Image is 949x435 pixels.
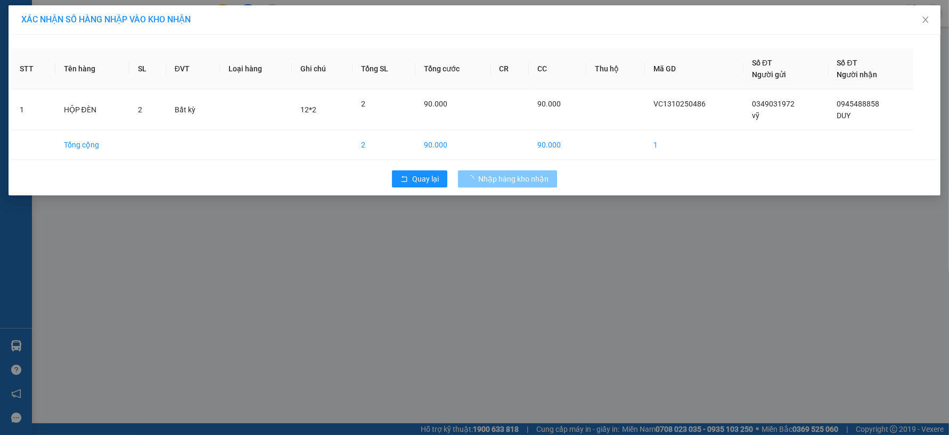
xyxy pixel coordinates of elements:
[55,130,130,160] td: Tổng cộng
[586,48,645,89] th: Thu hộ
[911,5,940,35] button: Close
[353,130,415,160] td: 2
[138,105,142,114] span: 2
[752,100,795,108] span: 0349031972
[645,48,743,89] th: Mã GD
[361,100,365,108] span: 2
[458,170,557,187] button: Nhập hàng kho nhận
[166,89,220,130] td: Bất kỳ
[13,72,143,90] b: GỬI : VP Gang Thép
[645,130,743,160] td: 1
[529,48,586,89] th: CC
[467,175,478,183] span: loading
[100,26,445,39] li: 271 - [PERSON_NAME] - [GEOGRAPHIC_DATA] - [GEOGRAPHIC_DATA]
[21,14,191,24] span: XÁC NHẬN SỐ HÀNG NHẬP VÀO KHO NHẬN
[292,48,353,89] th: Ghi chú
[837,59,857,67] span: Số ĐT
[353,48,415,89] th: Tổng SL
[921,15,930,24] span: close
[392,170,447,187] button: rollbackQuay lại
[653,100,706,108] span: VC1310250486
[837,70,878,79] span: Người nhận
[478,173,549,185] span: Nhập hàng kho nhận
[129,48,166,89] th: SL
[752,111,759,120] span: vỹ
[166,48,220,89] th: ĐVT
[11,89,55,130] td: 1
[13,13,93,67] img: logo.jpg
[491,48,529,89] th: CR
[55,48,130,89] th: Tên hàng
[837,100,880,108] span: 0945488858
[529,130,586,160] td: 90.000
[55,89,130,130] td: HỘP ĐÈN
[400,175,408,184] span: rollback
[415,130,490,160] td: 90.000
[837,111,851,120] span: DUY
[415,48,490,89] th: Tổng cước
[424,100,447,108] span: 90.000
[412,173,439,185] span: Quay lại
[752,59,772,67] span: Số ĐT
[537,100,561,108] span: 90.000
[220,48,292,89] th: Loại hàng
[11,48,55,89] th: STT
[752,70,786,79] span: Người gửi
